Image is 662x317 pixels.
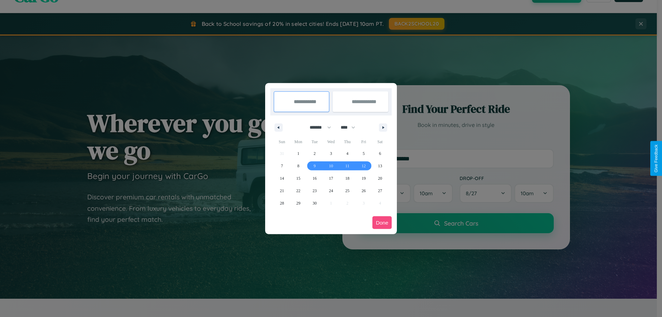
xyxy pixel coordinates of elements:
button: 18 [339,172,355,185]
button: 13 [372,160,388,172]
span: 12 [362,160,366,172]
button: 3 [323,147,339,160]
span: 6 [379,147,381,160]
span: Wed [323,136,339,147]
button: 14 [274,172,290,185]
span: 4 [346,147,348,160]
span: Tue [307,136,323,147]
span: 25 [345,185,349,197]
button: 9 [307,160,323,172]
span: 13 [378,160,382,172]
span: 5 [363,147,365,160]
span: Mon [290,136,306,147]
span: Fri [355,136,372,147]
button: 7 [274,160,290,172]
span: 8 [297,160,299,172]
button: 16 [307,172,323,185]
span: 2 [314,147,316,160]
span: 3 [330,147,332,160]
span: 15 [296,172,300,185]
button: 2 [307,147,323,160]
button: 11 [339,160,355,172]
button: 27 [372,185,388,197]
span: 11 [345,160,350,172]
span: 20 [378,172,382,185]
span: Sat [372,136,388,147]
button: 30 [307,197,323,209]
button: 17 [323,172,339,185]
button: 29 [290,197,306,209]
button: 23 [307,185,323,197]
button: 26 [355,185,372,197]
button: 5 [355,147,372,160]
span: 29 [296,197,300,209]
span: 16 [313,172,317,185]
span: 19 [362,172,366,185]
span: 23 [313,185,317,197]
button: 1 [290,147,306,160]
button: 10 [323,160,339,172]
button: 28 [274,197,290,209]
button: 25 [339,185,355,197]
button: 21 [274,185,290,197]
span: 28 [280,197,284,209]
button: 20 [372,172,388,185]
button: 8 [290,160,306,172]
button: 6 [372,147,388,160]
span: 30 [313,197,317,209]
button: 19 [355,172,372,185]
span: 9 [314,160,316,172]
span: 24 [329,185,333,197]
span: 21 [280,185,284,197]
button: 15 [290,172,306,185]
span: 18 [345,172,349,185]
button: Done [372,216,392,229]
button: 12 [355,160,372,172]
span: 27 [378,185,382,197]
span: Sun [274,136,290,147]
button: 24 [323,185,339,197]
span: 14 [280,172,284,185]
button: 4 [339,147,355,160]
span: Thu [339,136,355,147]
div: Give Feedback [654,145,659,172]
span: 26 [362,185,366,197]
span: 1 [297,147,299,160]
button: 22 [290,185,306,197]
span: 17 [329,172,333,185]
span: 10 [329,160,333,172]
span: 22 [296,185,300,197]
span: 7 [281,160,283,172]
